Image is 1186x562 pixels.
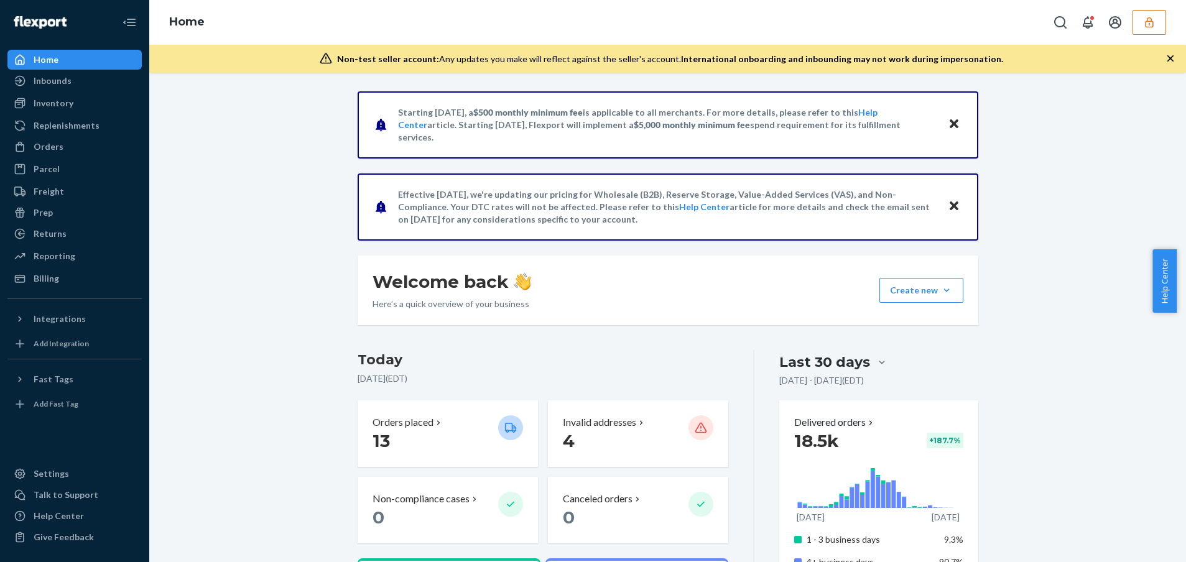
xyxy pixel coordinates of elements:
span: 9.3% [944,534,963,545]
span: International onboarding and inbounding may not work during impersonation. [681,53,1003,64]
div: Add Fast Tag [34,398,78,409]
span: 18.5k [794,430,839,451]
span: 0 [563,507,575,528]
div: Integrations [34,313,86,325]
p: Canceled orders [563,492,632,506]
p: Invalid addresses [563,415,636,430]
p: Here’s a quick overview of your business [373,298,531,310]
div: Replenishments [34,119,100,132]
button: Integrations [7,309,142,329]
a: Help Center [679,201,730,212]
div: Orders [34,140,63,153]
p: 1 - 3 business days [807,533,929,546]
a: Replenishments [7,116,142,136]
a: Add Fast Tag [7,394,142,414]
a: Add Integration [7,334,142,354]
button: Close Navigation [117,10,142,35]
div: Help Center [34,510,84,522]
button: Help Center [1152,249,1177,313]
p: [DATE] - [DATE] ( EDT ) [779,374,864,387]
p: Orders placed [373,415,433,430]
a: Home [169,15,205,29]
div: Talk to Support [34,489,98,501]
span: $500 monthly minimum fee [473,107,583,117]
span: 13 [373,430,390,451]
button: Canceled orders 0 [548,477,728,543]
a: Returns [7,224,142,244]
p: Starting [DATE], a is applicable to all merchants. For more details, please refer to this article... [398,106,936,144]
div: Parcel [34,163,60,175]
a: Help Center [7,506,142,526]
a: Home [7,50,142,70]
p: Effective [DATE], we're updating our pricing for Wholesale (B2B), Reserve Storage, Value-Added Se... [398,188,936,226]
button: Non-compliance cases 0 [358,477,538,543]
ol: breadcrumbs [159,4,215,40]
span: 0 [373,507,384,528]
div: Prep [34,206,53,219]
button: Give Feedback [7,527,142,547]
h1: Welcome back [373,270,531,293]
div: Settings [34,468,69,480]
a: Prep [7,203,142,223]
a: Billing [7,269,142,288]
iframe: Opens a widget where you can chat to one of our agents [1105,525,1174,556]
button: Invalid addresses 4 [548,400,728,467]
div: Inventory [34,97,73,109]
p: Non-compliance cases [373,492,470,506]
button: Close [946,116,962,134]
a: Reporting [7,246,142,266]
a: Inbounds [7,71,142,91]
button: Fast Tags [7,369,142,389]
span: 4 [563,430,575,451]
div: Last 30 days [779,352,870,372]
div: Freight [34,185,64,198]
button: Create new [879,278,963,303]
p: [DATE] [797,511,825,523]
a: Freight [7,182,142,201]
button: Open Search Box [1048,10,1073,35]
div: Reporting [34,250,75,262]
div: Inbounds [34,75,72,87]
button: Open notifications [1075,10,1100,35]
a: Settings [7,464,142,484]
button: Orders placed 13 [358,400,538,467]
div: Returns [34,228,67,240]
a: Orders [7,137,142,157]
img: Flexport logo [14,16,67,29]
span: $5,000 monthly minimum fee [634,119,750,130]
a: Parcel [7,159,142,179]
button: Close [946,198,962,216]
p: [DATE] [932,511,960,523]
button: Talk to Support [7,485,142,505]
div: Home [34,53,58,66]
div: Add Integration [34,338,89,349]
span: Non-test seller account: [337,53,439,64]
button: Open account menu [1103,10,1128,35]
a: Inventory [7,93,142,113]
div: + 187.7 % [927,433,963,448]
div: Fast Tags [34,373,73,385]
p: [DATE] ( EDT ) [358,372,729,385]
button: Delivered orders [794,415,876,430]
div: Any updates you make will reflect against the seller's account. [337,53,1003,65]
div: Give Feedback [34,531,94,543]
img: hand-wave emoji [514,273,531,290]
div: Billing [34,272,59,285]
h3: Today [358,350,729,370]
